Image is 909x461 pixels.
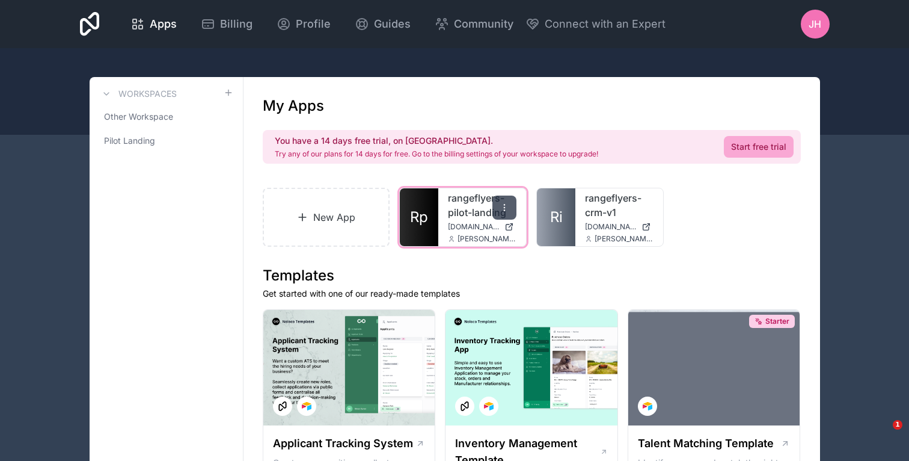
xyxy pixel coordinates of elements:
[273,435,413,452] h1: Applicant Tracking System
[525,16,666,32] button: Connect with an Expert
[537,188,575,246] a: Ri
[220,16,252,32] span: Billing
[267,11,340,37] a: Profile
[118,88,177,100] h3: Workspaces
[448,191,516,220] a: rangeflyers-pilot-landing
[191,11,262,37] a: Billing
[99,130,233,152] a: Pilot Landing
[454,16,513,32] span: Community
[121,11,186,37] a: Apps
[643,401,652,411] img: Airtable Logo
[99,87,177,101] a: Workspaces
[150,16,177,32] span: Apps
[425,11,523,37] a: Community
[345,11,420,37] a: Guides
[275,135,598,147] h2: You have a 14 days free trial, on [GEOGRAPHIC_DATA].
[104,111,173,123] span: Other Workspace
[104,135,155,147] span: Pilot Landing
[893,420,902,430] span: 1
[638,435,774,452] h1: Talent Matching Template
[263,288,801,300] p: Get started with one of our ready-made templates
[275,149,598,159] p: Try any of our plans for 14 days for free. Go to the billing settings of your workspace to upgrade!
[302,401,311,411] img: Airtable Logo
[868,420,897,449] iframe: Intercom live chat
[410,208,428,227] span: Rp
[585,222,637,232] span: [DOMAIN_NAME]
[484,401,494,411] img: Airtable Logo
[263,188,390,247] a: New App
[585,222,653,232] a: [DOMAIN_NAME]
[595,234,653,244] span: [PERSON_NAME][EMAIL_ADDRESS][DOMAIN_NAME]
[99,106,233,128] a: Other Workspace
[296,16,331,32] span: Profile
[724,136,794,158] a: Start free trial
[550,208,563,227] span: Ri
[263,96,324,116] h1: My Apps
[263,266,801,285] h1: Templates
[448,222,516,232] a: [DOMAIN_NAME]
[374,16,411,32] span: Guides
[545,16,666,32] span: Connect with an Expert
[458,234,516,244] span: [PERSON_NAME][EMAIL_ADDRESS][DOMAIN_NAME]
[765,317,789,326] span: Starter
[448,222,500,232] span: [DOMAIN_NAME]
[400,188,438,246] a: Rp
[585,191,653,220] a: rangeflyers-crm-v1
[809,17,821,31] span: JH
